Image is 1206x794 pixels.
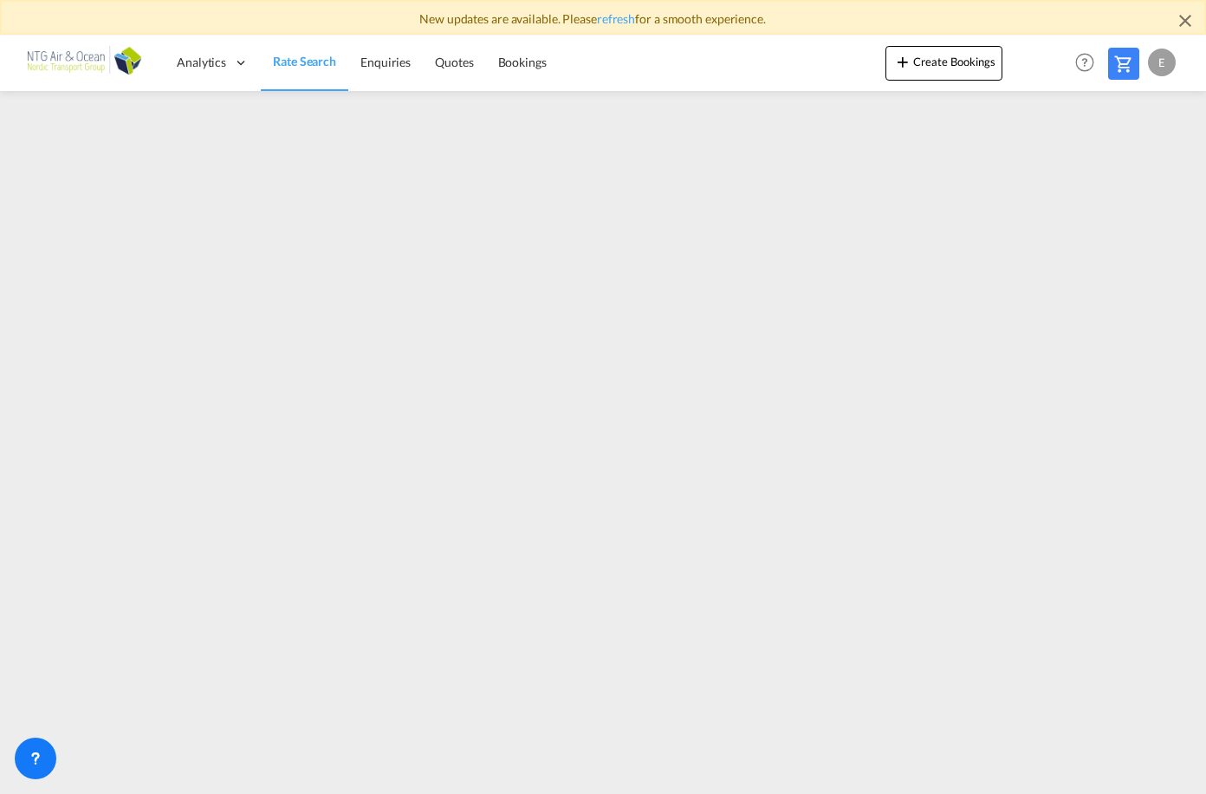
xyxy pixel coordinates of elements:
[165,35,261,91] div: Analytics
[435,55,473,69] span: Quotes
[1070,48,1099,77] span: Help
[360,55,411,69] span: Enquiries
[597,11,635,26] a: refresh
[486,35,559,91] a: Bookings
[177,54,226,71] span: Analytics
[26,43,143,82] img: af31b1c0b01f11ecbc353f8e72265e29.png
[261,35,348,91] a: Rate Search
[498,55,547,69] span: Bookings
[1070,48,1108,79] div: Help
[2,10,1204,28] div: New updates are available. Please for a smooth experience.
[892,51,913,72] md-icon: icon-plus 400-fg
[1175,10,1196,31] md-icon: icon-close
[423,35,485,91] a: Quotes
[348,35,423,91] a: Enquiries
[1148,49,1176,76] div: E
[885,46,1002,81] button: icon-plus 400-fgCreate Bookings
[273,54,336,68] span: Rate Search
